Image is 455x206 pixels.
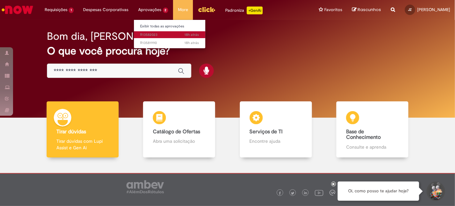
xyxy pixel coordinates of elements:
a: Base de Conhecimento Consulte e aprenda [324,101,421,158]
span: 18h atrás [185,40,199,45]
button: Iniciar Conversa de Suporte [426,182,445,201]
a: Serviços de TI Encontre ajuda [227,101,324,158]
a: Rascunhos [352,7,381,13]
img: click_logo_yellow_360x200.png [198,5,215,14]
span: Favoritos [324,7,342,13]
span: Rascunhos [358,7,381,13]
span: 1 [69,7,74,13]
ul: Aprovações [134,20,206,49]
p: Tirar dúvidas com Lupi Assist e Gen Ai [56,138,109,151]
img: logo_footer_ambev_rotulo_gray.png [126,180,164,193]
p: Abra uma solicitação [153,138,205,144]
div: Oi, como posso te ajudar hoje? [338,182,419,201]
img: ServiceNow [1,3,34,16]
span: More [178,7,188,13]
h2: O que você procura hoje? [47,45,408,57]
span: Requisições [45,7,67,13]
span: Despesas Corporativas [83,7,129,13]
img: logo_footer_facebook.png [278,192,282,195]
b: Catálogo de Ofertas [153,128,200,135]
p: Encontre ajuda [250,138,302,144]
a: Catálogo de Ofertas Abra uma solicitação [131,101,228,158]
span: JZ [408,7,412,12]
img: logo_footer_twitter.png [291,192,294,195]
p: Consulte e aprenda [346,144,399,150]
a: Aberto R13582023 : [134,31,206,38]
img: logo_footer_linkedin.png [304,191,307,195]
b: Serviços de TI [250,128,283,135]
div: Padroniza [225,7,263,14]
time: 30/09/2025 14:42:03 [185,40,199,45]
span: [PERSON_NAME] [417,7,450,12]
p: +GenAi [247,7,263,14]
span: 18h atrás [185,32,199,37]
img: logo_footer_workplace.png [330,190,335,196]
span: 2 [163,7,169,13]
time: 30/09/2025 14:44:55 [185,32,199,37]
span: Aprovações [139,7,162,13]
a: Exibir todas as aprovações [134,23,206,30]
b: Base de Conhecimento [346,128,381,141]
a: Aberto R13581990 : [134,39,206,47]
h2: Bom dia, [PERSON_NAME] [47,31,172,42]
b: Tirar dúvidas [56,128,86,135]
img: logo_footer_youtube.png [315,188,323,197]
span: R13582023 [140,32,199,37]
a: Tirar dúvidas Tirar dúvidas com Lupi Assist e Gen Ai [34,101,131,158]
span: R13581990 [140,40,199,46]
